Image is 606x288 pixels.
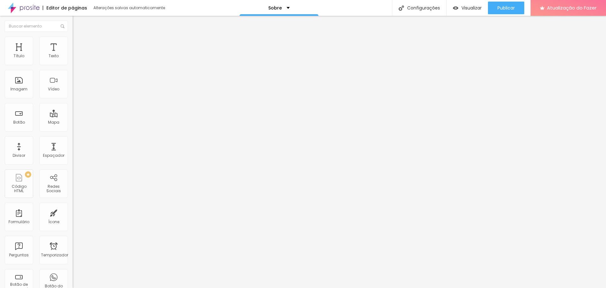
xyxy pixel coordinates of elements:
[13,153,25,158] font: Divisor
[48,219,59,224] font: Ícone
[49,53,59,58] font: Texto
[73,16,606,288] iframe: Editor
[10,86,27,92] font: Imagem
[453,5,458,11] img: view-1.svg
[5,21,68,32] input: Buscar elemento
[447,2,488,14] button: Visualizar
[497,5,515,11] font: Publicar
[14,53,24,58] font: Título
[399,5,404,11] img: Ícone
[268,5,282,11] font: Sobre
[48,86,59,92] font: Vídeo
[46,5,87,11] font: Editor de páginas
[93,5,165,10] font: Alterações salvas automaticamente
[547,4,597,11] font: Atualização do Fazer
[46,184,61,193] font: Redes Sociais
[61,24,64,28] img: Ícone
[43,153,64,158] font: Espaçador
[13,119,25,125] font: Botão
[41,252,68,258] font: Temporizador
[9,219,29,224] font: Formulário
[488,2,524,14] button: Publicar
[461,5,482,11] font: Visualizar
[12,184,27,193] font: Código HTML
[48,119,59,125] font: Mapa
[9,252,29,258] font: Perguntas
[407,5,440,11] font: Configurações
